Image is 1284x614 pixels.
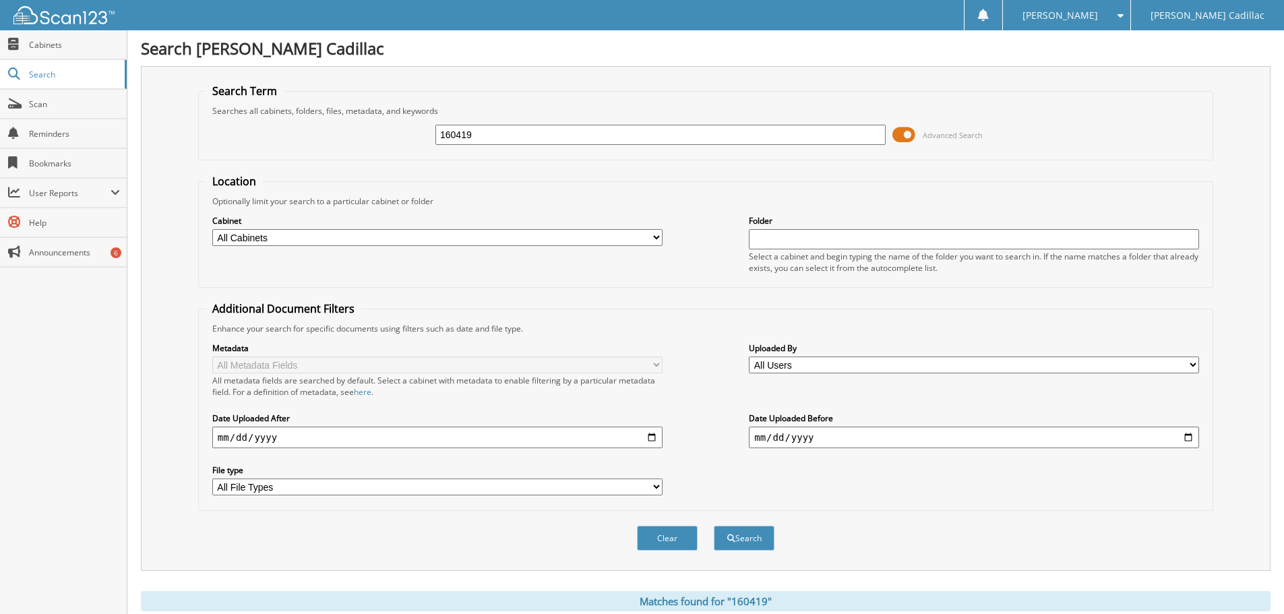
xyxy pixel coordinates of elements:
span: Reminders [29,128,120,140]
label: File type [212,464,663,476]
input: start [212,427,663,448]
button: Search [714,526,774,551]
label: Metadata [212,342,663,354]
span: Advanced Search [923,130,983,140]
span: User Reports [29,187,111,199]
div: Matches found for "160419" [141,591,1271,611]
span: Bookmarks [29,158,120,169]
button: Clear [637,526,698,551]
span: Search [29,69,118,80]
div: Select a cabinet and begin typing the name of the folder you want to search in. If the name match... [749,251,1199,274]
span: Announcements [29,247,120,258]
span: Scan [29,98,120,110]
legend: Additional Document Filters [206,301,361,316]
div: 6 [111,247,121,258]
label: Date Uploaded After [212,412,663,424]
div: All metadata fields are searched by default. Select a cabinet with metadata to enable filtering b... [212,375,663,398]
img: scan123-logo-white.svg [13,6,115,24]
a: here [354,386,371,398]
h1: Search [PERSON_NAME] Cadillac [141,37,1271,59]
div: Searches all cabinets, folders, files, metadata, and keywords [206,105,1206,117]
span: [PERSON_NAME] [1022,11,1098,20]
label: Date Uploaded Before [749,412,1199,424]
label: Uploaded By [749,342,1199,354]
input: end [749,427,1199,448]
span: Cabinets [29,39,120,51]
span: Help [29,217,120,228]
legend: Search Term [206,84,284,98]
legend: Location [206,174,263,189]
span: [PERSON_NAME] Cadillac [1151,11,1264,20]
div: Optionally limit your search to a particular cabinet or folder [206,195,1206,207]
label: Folder [749,215,1199,226]
div: Enhance your search for specific documents using filters such as date and file type. [206,323,1206,334]
label: Cabinet [212,215,663,226]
